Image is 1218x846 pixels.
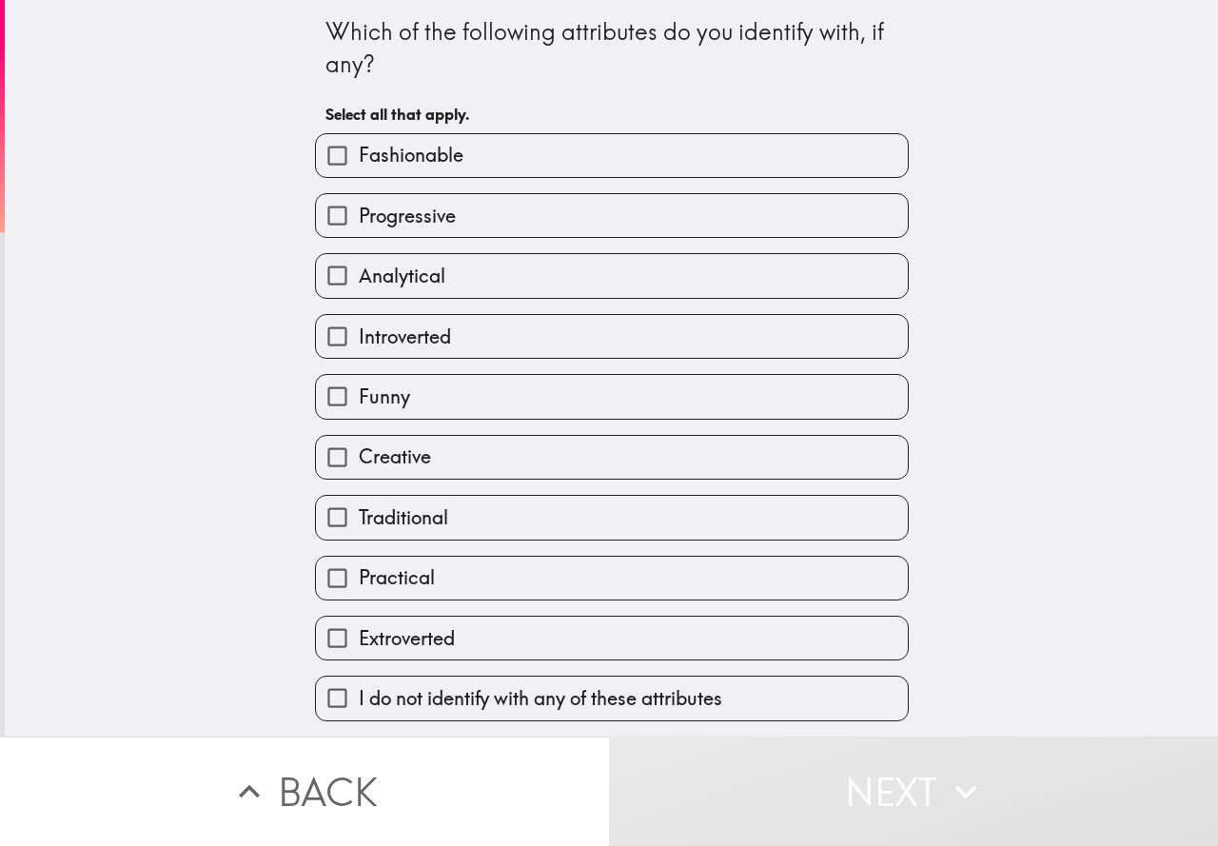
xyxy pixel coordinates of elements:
button: Funny [316,375,908,418]
button: Analytical [316,254,908,297]
button: Practical [316,557,908,600]
button: Creative [316,436,908,479]
button: Introverted [316,315,908,358]
button: I do not identify with any of these attributes [316,677,908,719]
span: Introverted [359,324,451,350]
span: Creative [359,443,431,470]
span: Funny [359,384,410,410]
button: Fashionable [316,134,908,177]
button: Progressive [316,194,908,237]
span: Extroverted [359,625,455,652]
button: Traditional [316,496,908,539]
h6: Select all that apply. [325,104,898,125]
span: Traditional [359,504,448,531]
span: Practical [359,564,435,591]
span: Fashionable [359,142,463,168]
span: Progressive [359,203,456,229]
div: Which of the following attributes do you identify with, if any? [325,16,898,80]
button: Extroverted [316,617,908,659]
span: Analytical [359,263,445,289]
button: Next [609,737,1218,846]
span: I do not identify with any of these attributes [359,685,722,712]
